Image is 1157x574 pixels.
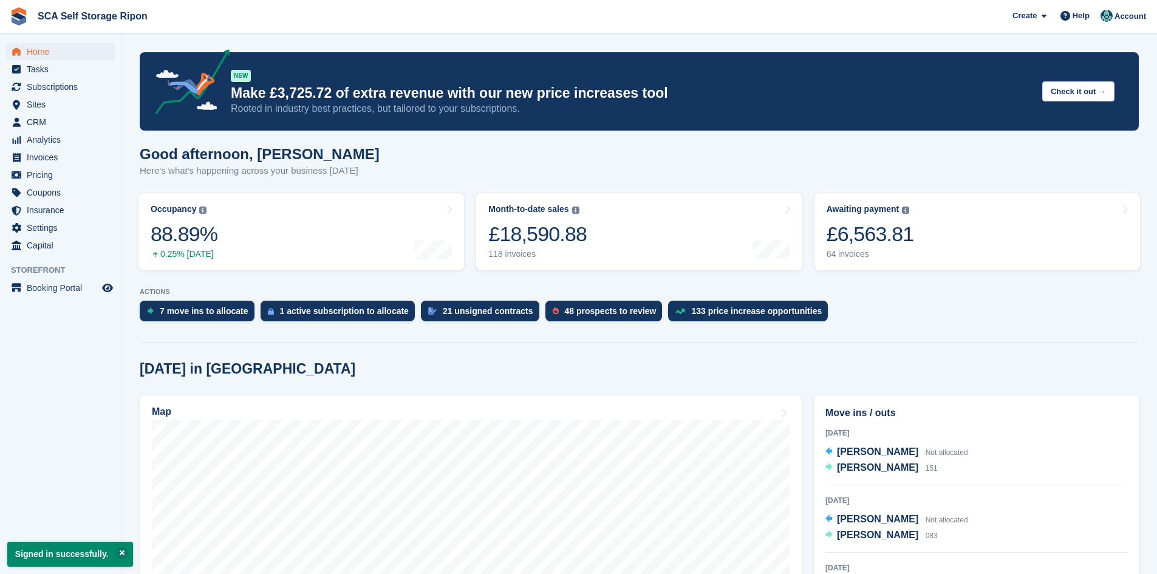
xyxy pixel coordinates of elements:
[837,514,918,524] span: [PERSON_NAME]
[926,464,938,473] span: 151
[825,460,938,476] a: [PERSON_NAME] 151
[6,149,115,166] a: menu
[6,184,115,201] a: menu
[27,184,100,201] span: Coupons
[27,219,100,236] span: Settings
[6,61,115,78] a: menu
[145,49,230,118] img: price-adjustments-announcement-icon-8257ccfd72463d97f412b2fc003d46551f7dbcb40ab6d574587a9cd5c0d94...
[6,78,115,95] a: menu
[231,84,1032,102] p: Make £3,725.72 of extra revenue with our new price increases tool
[668,301,834,327] a: 133 price increase opportunities
[488,204,568,214] div: Month-to-date sales
[27,166,100,183] span: Pricing
[1042,81,1114,101] button: Check it out →
[827,222,914,247] div: £6,563.81
[691,306,822,316] div: 133 price increase opportunities
[488,222,587,247] div: £18,590.88
[1073,10,1090,22] span: Help
[827,204,899,214] div: Awaiting payment
[1012,10,1037,22] span: Create
[488,249,587,259] div: 118 invoices
[675,309,685,314] img: price_increase_opportunities-93ffe204e8149a01c8c9dc8f82e8f89637d9d84a8eef4429ea346261dce0b2c0.svg
[27,237,100,254] span: Capital
[825,406,1127,420] h2: Move ins / outs
[553,307,559,315] img: prospect-51fa495bee0391a8d652442698ab0144808aea92771e9ea1ae160a38d050c398.svg
[27,61,100,78] span: Tasks
[261,301,421,327] a: 1 active subscription to allocate
[231,102,1032,115] p: Rooted in industry best practices, but tailored to your subscriptions.
[6,237,115,254] a: menu
[27,202,100,219] span: Insurance
[827,249,914,259] div: 64 invoices
[151,249,217,259] div: 0.25% [DATE]
[140,301,261,327] a: 7 move ins to allocate
[27,279,100,296] span: Booking Portal
[837,446,918,457] span: [PERSON_NAME]
[6,96,115,113] a: menu
[825,562,1127,573] div: [DATE]
[1114,10,1146,22] span: Account
[825,495,1127,506] div: [DATE]
[7,542,133,567] p: Signed in successfully.
[147,307,154,315] img: move_ins_to_allocate_icon-fdf77a2bb77ea45bf5b3d319d69a93e2d87916cf1d5bf7949dd705db3b84f3ca.svg
[825,445,968,460] a: [PERSON_NAME] Not allocated
[27,131,100,148] span: Analytics
[837,462,918,473] span: [PERSON_NAME]
[231,70,251,82] div: NEW
[443,306,533,316] div: 21 unsigned contracts
[140,288,1139,296] p: ACTIONS
[421,301,545,327] a: 21 unsigned contracts
[151,222,217,247] div: 88.89%
[27,96,100,113] span: Sites
[160,306,248,316] div: 7 move ins to allocate
[152,406,171,417] h2: Map
[825,528,938,544] a: [PERSON_NAME] 083
[476,193,802,270] a: Month-to-date sales £18,590.88 118 invoices
[6,166,115,183] a: menu
[268,307,274,315] img: active_subscription_to_allocate_icon-d502201f5373d7db506a760aba3b589e785aa758c864c3986d89f69b8ff3...
[6,202,115,219] a: menu
[140,164,380,178] p: Here's what's happening across your business [DATE]
[1101,10,1113,22] img: Bethany Bloodworth
[151,204,196,214] div: Occupancy
[428,307,437,315] img: contract_signature_icon-13c848040528278c33f63329250d36e43548de30e8caae1d1a13099fd9432cc5.svg
[926,448,968,457] span: Not allocated
[140,146,380,162] h1: Good afternoon, [PERSON_NAME]
[814,193,1140,270] a: Awaiting payment £6,563.81 64 invoices
[33,6,152,26] a: SCA Self Storage Ripon
[280,306,409,316] div: 1 active subscription to allocate
[926,516,968,524] span: Not allocated
[11,264,121,276] span: Storefront
[825,512,968,528] a: [PERSON_NAME] Not allocated
[27,43,100,60] span: Home
[199,207,206,214] img: icon-info-grey-7440780725fd019a000dd9b08b2336e03edf1995a4989e88bcd33f0948082b44.svg
[27,149,100,166] span: Invoices
[138,193,464,270] a: Occupancy 88.89% 0.25% [DATE]
[825,428,1127,439] div: [DATE]
[926,531,938,540] span: 083
[6,43,115,60] a: menu
[6,279,115,296] a: menu
[10,7,28,26] img: stora-icon-8386f47178a22dfd0bd8f6a31ec36ba5ce8667c1dd55bd0f319d3a0aa187defe.svg
[27,114,100,131] span: CRM
[837,530,918,540] span: [PERSON_NAME]
[565,306,657,316] div: 48 prospects to review
[140,361,355,377] h2: [DATE] in [GEOGRAPHIC_DATA]
[902,207,909,214] img: icon-info-grey-7440780725fd019a000dd9b08b2336e03edf1995a4989e88bcd33f0948082b44.svg
[572,207,579,214] img: icon-info-grey-7440780725fd019a000dd9b08b2336e03edf1995a4989e88bcd33f0948082b44.svg
[6,219,115,236] a: menu
[6,114,115,131] a: menu
[6,131,115,148] a: menu
[545,301,669,327] a: 48 prospects to review
[100,281,115,295] a: Preview store
[27,78,100,95] span: Subscriptions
